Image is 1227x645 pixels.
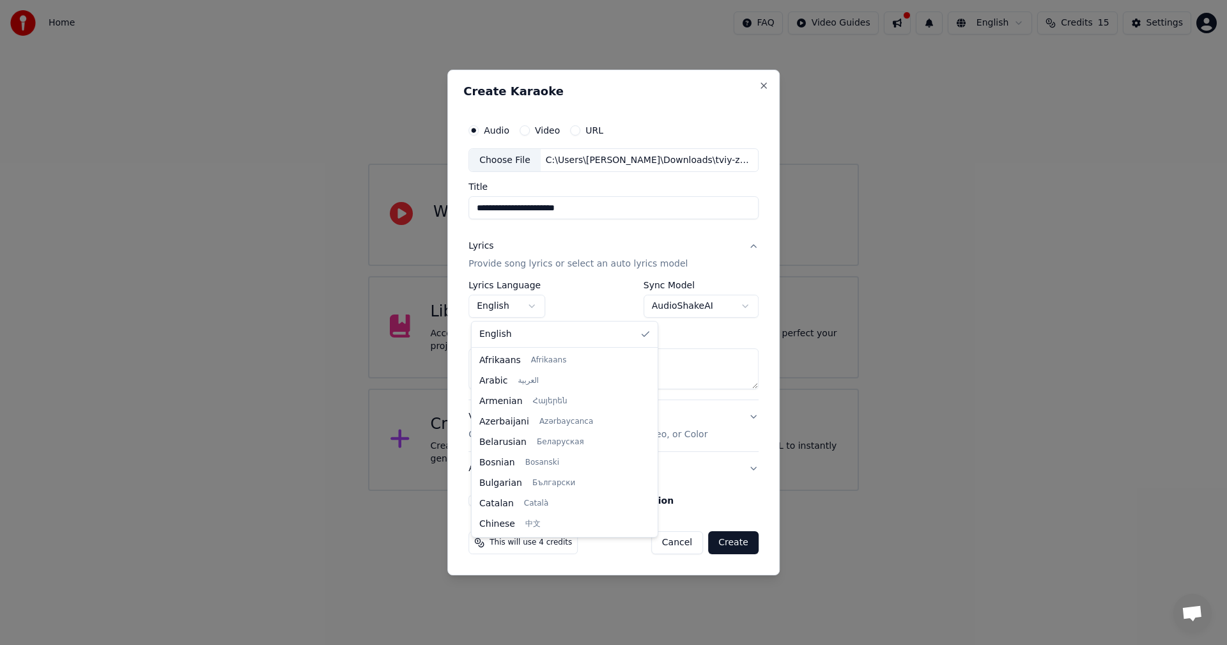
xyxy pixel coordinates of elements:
[479,354,521,367] span: Afrikaans
[479,395,523,408] span: Armenian
[539,417,593,427] span: Azərbaycanca
[533,396,567,407] span: Հայերեն
[518,376,539,386] span: العربية
[479,497,514,510] span: Catalan
[531,355,567,366] span: Afrikaans
[537,437,584,447] span: Беларуская
[525,519,541,529] span: 中文
[479,518,515,531] span: Chinese
[479,375,507,387] span: Arabic
[479,416,529,428] span: Azerbaijani
[479,477,522,490] span: Bulgarian
[524,499,548,509] span: Català
[479,456,515,469] span: Bosnian
[479,436,527,449] span: Belarusian
[479,328,512,341] span: English
[525,458,559,468] span: Bosanski
[532,478,575,488] span: Български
